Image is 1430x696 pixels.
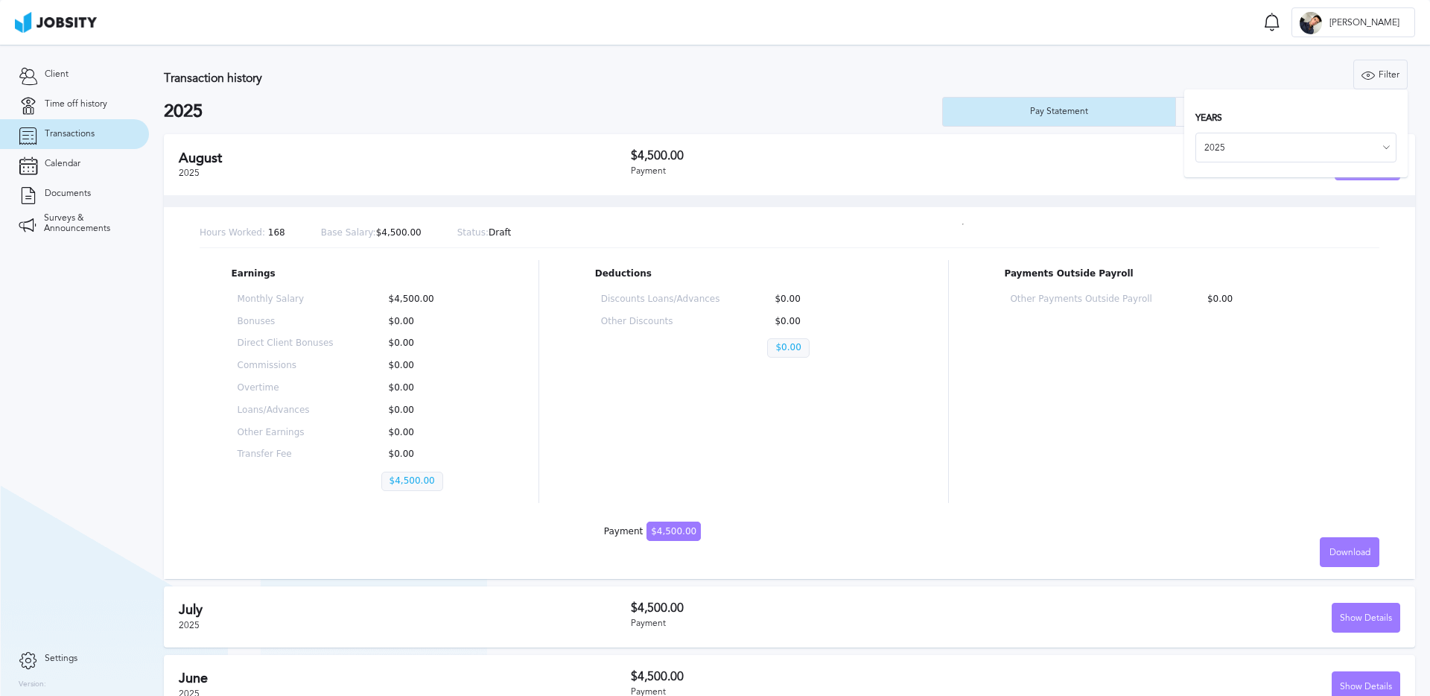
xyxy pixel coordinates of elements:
[45,159,80,169] span: Calendar
[200,228,285,238] p: 168
[631,619,1016,629] div: Payment
[321,227,376,238] span: Base Salary:
[232,269,483,279] p: Earnings
[1175,97,1408,127] button: Bonuses
[45,189,91,199] span: Documents
[238,449,334,460] p: Transfer Fee
[595,269,892,279] p: Deductions
[381,361,477,371] p: $0.00
[1329,548,1370,558] span: Download
[1291,7,1415,37] button: A[PERSON_NAME]
[631,670,1016,683] h3: $4,500.00
[631,149,1016,162] h3: $4,500.00
[238,317,334,327] p: Bonuses
[1332,603,1400,633] button: Show Details
[15,12,97,33] img: ab4bad089aa723f57921c736e9817d99.png
[381,428,477,438] p: $0.00
[604,527,701,537] div: Payment
[45,129,95,139] span: Transactions
[1195,133,1396,162] input: Filter by year
[164,101,942,122] h2: 2025
[179,168,200,178] span: 2025
[238,428,334,438] p: Other Earnings
[1004,269,1347,279] p: Payments Outside Payroll
[646,522,701,541] span: $4,500.00
[767,294,886,305] p: $0.00
[767,317,886,327] p: $0.00
[601,294,720,305] p: Discounts Loans/Advances
[767,338,809,358] p: $0.00
[179,151,631,166] h2: August
[1353,60,1408,89] button: Filter
[942,97,1175,127] button: Pay Statement
[1200,294,1341,305] p: $0.00
[238,405,334,416] p: Loans/Advances
[179,602,631,618] h2: July
[238,383,334,393] p: Overtime
[1354,60,1407,90] div: Filter
[1300,12,1322,34] div: A
[381,405,477,416] p: $0.00
[179,620,200,630] span: 2025
[200,227,265,238] span: Hours Worked:
[381,383,477,393] p: $0.00
[457,227,489,238] span: Status:
[238,361,334,371] p: Commissions
[45,99,107,110] span: Time off history
[19,680,46,689] label: Version:
[1335,151,1400,180] button: Hide Details
[179,671,631,686] h2: June
[45,69,69,80] span: Client
[238,338,334,349] p: Direct Client Bonuses
[381,294,477,305] p: $4,500.00
[631,166,1016,177] div: Payment
[381,472,443,491] p: $4,500.00
[45,654,77,664] span: Settings
[321,228,422,238] p: $4,500.00
[1010,294,1151,305] p: Other Payments Outside Payroll
[164,72,845,85] h3: Transaction history
[1322,18,1407,28] span: [PERSON_NAME]
[631,601,1016,615] h3: $4,500.00
[381,338,477,349] p: $0.00
[457,228,512,238] p: Draft
[381,449,477,460] p: $0.00
[381,317,477,327] p: $0.00
[1332,604,1399,633] div: Show Details
[1023,107,1096,117] div: Pay Statement
[1320,537,1379,567] button: Download
[1195,113,1396,124] h3: Years
[44,213,130,234] span: Surveys & Announcements
[601,317,720,327] p: Other Discounts
[238,294,334,305] p: Monthly Salary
